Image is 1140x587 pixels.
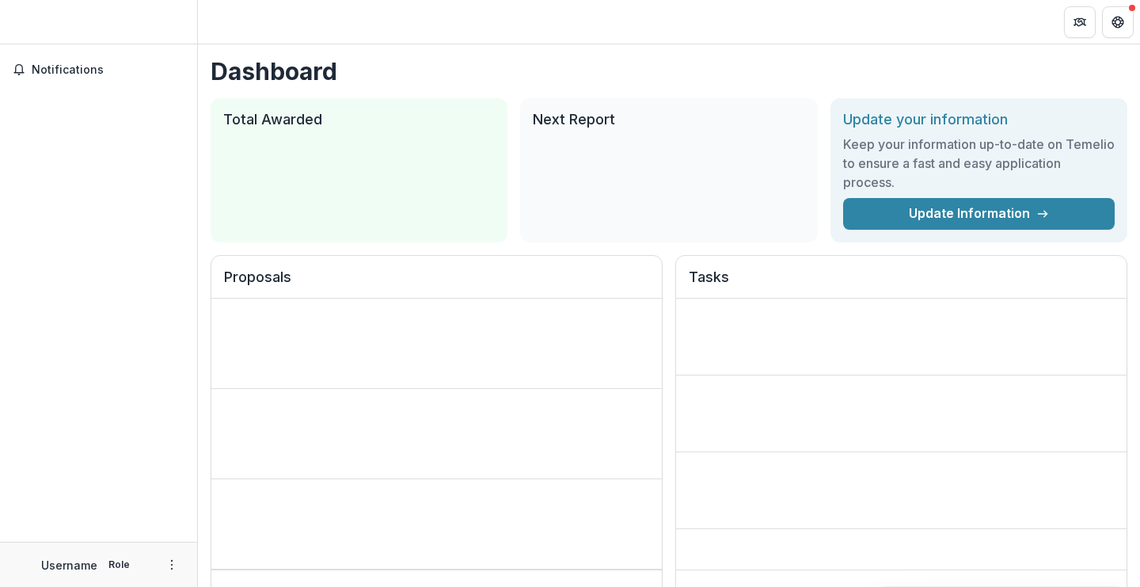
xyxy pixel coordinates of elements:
[843,135,1115,192] h3: Keep your information up-to-date on Temelio to ensure a fast and easy application process.
[224,269,649,299] h2: Proposals
[104,558,135,572] p: Role
[843,111,1115,128] h2: Update your information
[223,111,495,128] h2: Total Awarded
[162,555,181,574] button: More
[6,57,191,82] button: Notifications
[533,111,804,128] h2: Next Report
[689,269,1114,299] h2: Tasks
[211,57,1127,86] h1: Dashboard
[1064,6,1096,38] button: Partners
[1102,6,1134,38] button: Get Help
[843,198,1115,230] a: Update Information
[32,63,184,77] span: Notifications
[41,557,97,574] p: Username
